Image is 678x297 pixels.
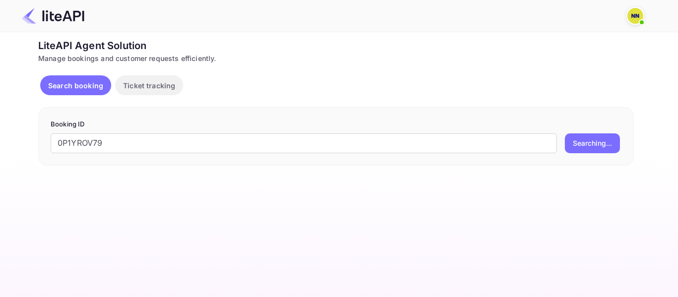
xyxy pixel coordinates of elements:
button: Searching... [565,133,620,153]
div: LiteAPI Agent Solution [38,38,634,53]
img: LiteAPI Logo [22,8,84,24]
div: Manage bookings and customer requests efficiently. [38,53,634,63]
p: Ticket tracking [123,80,175,91]
img: N/A N/A [627,8,643,24]
input: Enter Booking ID (e.g., 63782194) [51,133,557,153]
p: Search booking [48,80,103,91]
p: Booking ID [51,119,621,129]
